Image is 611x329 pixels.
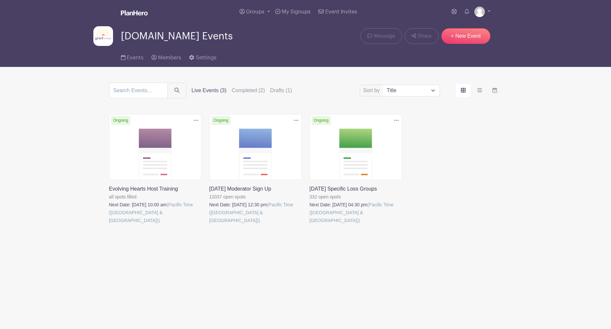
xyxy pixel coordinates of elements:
label: Drafts (1) [270,87,292,94]
img: logo_white-6c42ec7e38ccf1d336a20a19083b03d10ae64f83f12c07503d8b9e83406b4c7d.svg [121,10,148,15]
label: Live Events (3) [192,87,227,94]
span: Groups [246,9,264,14]
a: Members [151,46,181,67]
span: Events [127,55,143,60]
span: Message [374,32,395,40]
label: Sort by [363,87,382,94]
img: default-ce2991bfa6775e67f084385cd625a349d9dcbb7a52a09fb2fda1e96e2d18dcdb.png [474,7,485,17]
input: Search Events... [109,83,168,98]
a: Message [360,28,402,44]
span: Members [158,55,181,60]
a: Events [121,46,143,67]
span: My Signups [282,9,311,14]
span: Event Invites [325,9,357,14]
img: grief-logo-planhero.png [93,26,113,46]
a: Settings [189,46,216,67]
a: + New Event [441,28,490,44]
a: Share [405,28,438,44]
label: Completed (2) [232,87,265,94]
span: [DOMAIN_NAME] Events [121,31,233,42]
div: order and view [456,84,502,97]
span: Settings [196,55,217,60]
div: filters [192,87,292,94]
span: Share [418,32,432,40]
